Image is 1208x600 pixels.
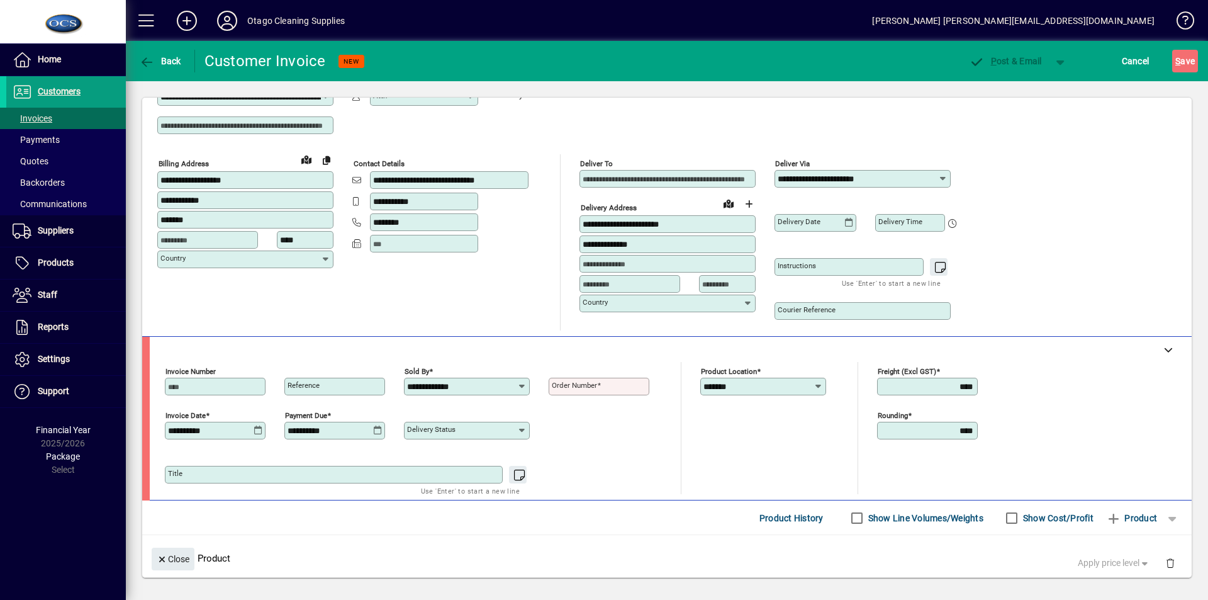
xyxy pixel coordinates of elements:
label: Show Cost/Profit [1021,512,1093,524]
mat-label: Reference [288,381,320,390]
span: Reports [38,322,69,332]
a: Support [6,376,126,407]
span: Cancel [1122,51,1149,71]
a: Backorders [6,172,126,193]
span: Close [157,549,189,570]
mat-label: Delivery status [407,425,456,434]
mat-label: Country [583,298,608,307]
a: View on map [296,149,316,169]
button: Choose address [739,194,759,214]
mat-label: Delivery date [778,217,820,226]
mat-label: Deliver via [775,159,810,168]
label: Show Line Volumes/Weights [866,512,983,524]
app-page-header-button: Close [148,553,198,564]
span: S [1175,56,1180,66]
span: Backorders [13,178,65,188]
span: Staff [38,290,57,300]
a: Reports [6,312,126,343]
a: Communications [6,193,126,215]
a: Payments [6,129,126,150]
span: Quotes [13,156,48,166]
mat-label: Deliver To [580,159,613,168]
span: Customers [38,86,81,96]
button: Product History [754,507,829,529]
button: Apply price level [1073,552,1156,575]
mat-label: Invoice number [165,367,216,376]
mat-label: Product location [701,367,757,376]
a: Suppliers [6,215,126,247]
button: Delete [1155,548,1185,578]
mat-label: Sold by [405,367,429,376]
span: Products [38,258,74,268]
span: Financial Year [36,425,91,435]
a: Settings [6,344,126,375]
a: Invoices [6,108,126,129]
button: Back [136,50,184,72]
mat-label: Country [160,254,186,263]
mat-label: Freight (excl GST) [878,367,936,376]
button: Post & Email [963,50,1048,72]
a: Quotes [6,150,126,172]
span: Product History [759,508,824,528]
span: P [991,56,997,66]
button: Add [167,9,207,32]
a: Home [6,44,126,76]
mat-label: Order number [552,381,597,390]
span: Package [46,451,80,461]
a: Products [6,247,126,279]
span: Settings [38,354,70,364]
div: [PERSON_NAME] [PERSON_NAME][EMAIL_ADDRESS][DOMAIN_NAME] [872,11,1155,31]
button: Copy to Delivery address [316,150,337,170]
span: Apply price level [1078,557,1151,570]
button: Close [152,548,194,570]
button: Cancel [1119,50,1153,72]
span: Support [38,386,69,396]
mat-label: Instructions [778,261,816,270]
mat-label: Delivery time [878,217,922,226]
mat-hint: Use 'Enter' to start a new line [842,276,941,290]
mat-hint: Use 'Enter' to start a new line [421,484,520,498]
span: Home [38,54,61,64]
div: Customer Invoice [204,51,326,71]
mat-label: Payment due [285,411,327,420]
span: ost & Email [969,56,1042,66]
span: NEW [344,57,359,65]
mat-label: Rounding [878,411,908,420]
a: Staff [6,280,126,311]
a: View on map [719,193,739,213]
span: Suppliers [38,225,74,235]
span: Communications [13,199,87,209]
span: Payments [13,135,60,145]
app-page-header-button: Back [126,50,195,72]
mat-label: Title [168,469,182,478]
button: Profile [207,9,247,32]
mat-label: Courier Reference [778,305,836,314]
span: ave [1175,51,1195,71]
mat-label: Invoice date [165,411,206,420]
span: Back [139,56,181,66]
div: Otago Cleaning Supplies [247,11,345,31]
button: Save [1172,50,1198,72]
div: Product [142,535,1192,581]
app-page-header-button: Delete [1155,557,1185,569]
span: Invoices [13,113,52,123]
a: Knowledge Base [1167,3,1192,43]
